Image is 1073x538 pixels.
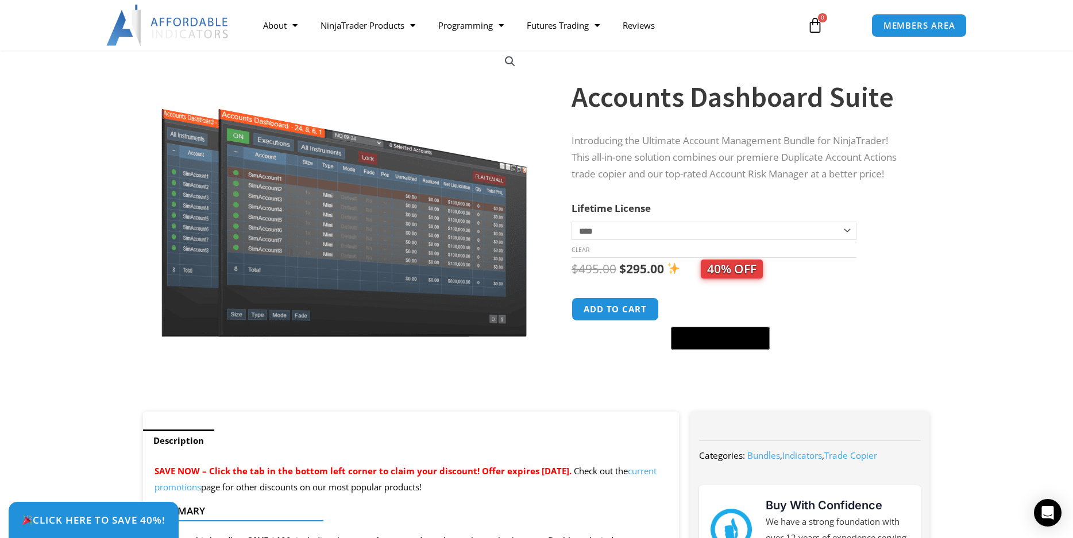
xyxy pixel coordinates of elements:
bdi: 295.00 [619,261,664,277]
p: Check out the page for other discounts on our most popular products! [155,463,667,496]
a: NinjaTrader Products [309,12,427,38]
iframe: PayPal Message 1 [572,357,907,367]
button: Add to cart [572,297,659,321]
span: SAVE NOW – Click the tab in the bottom left corner to claim your discount! Offer expires [DATE]. [155,465,572,477]
span: Categories: [699,450,745,461]
a: Clear options [572,246,589,254]
div: Open Intercom Messenger [1034,499,1062,527]
img: LogoAI | Affordable Indicators – NinjaTrader [106,5,230,46]
a: Programming [427,12,515,38]
button: Buy with GPay [671,327,770,350]
span: 0 [818,13,827,22]
img: 🎉 [22,515,32,525]
a: Trade Copier [824,450,877,461]
span: Click Here to save 40%! [22,515,165,525]
p: Introducing the Ultimate Account Management Bundle for NinjaTrader! This all-in-one solution comb... [572,133,907,183]
iframe: Secure express checkout frame [669,296,772,323]
a: 0 [790,9,840,42]
span: $ [572,261,578,277]
a: Indicators [782,450,822,461]
span: MEMBERS AREA [883,21,955,30]
span: $ [619,261,626,277]
a: Futures Trading [515,12,611,38]
h1: Accounts Dashboard Suite [572,77,907,117]
a: View full-screen image gallery [500,51,520,72]
a: MEMBERS AREA [871,14,967,37]
img: ✨ [667,262,680,274]
span: 40% OFF [701,260,763,278]
a: Reviews [611,12,666,38]
nav: Menu [252,12,794,38]
span: , , [747,450,877,461]
label: Lifetime License [572,202,651,215]
h3: Buy With Confidence [766,497,909,514]
a: Description [143,429,214,452]
a: About [252,12,309,38]
a: Bundles [747,450,780,461]
a: 🎉Click Here to save 40%! [9,502,179,538]
bdi: 495.00 [572,261,616,277]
